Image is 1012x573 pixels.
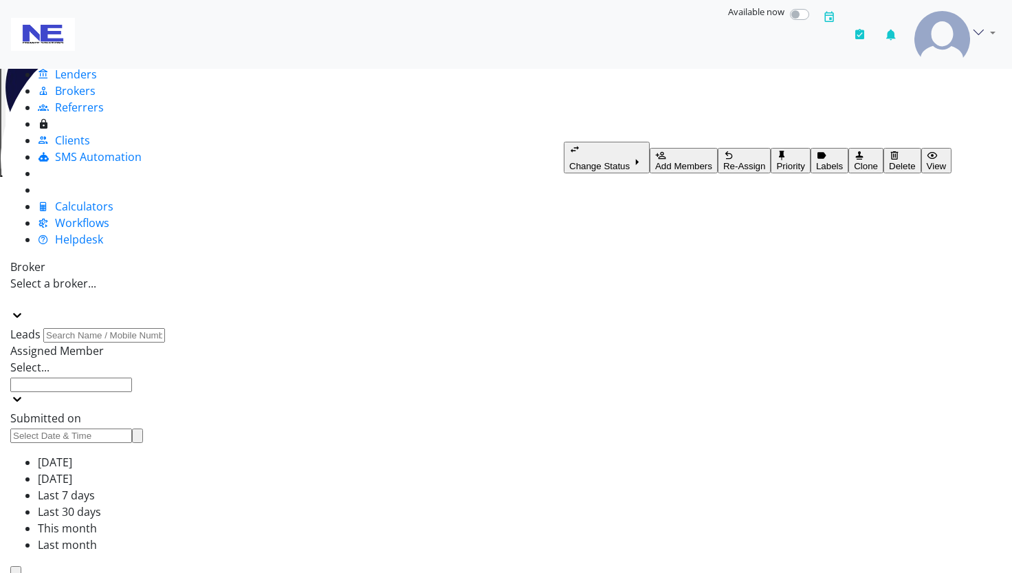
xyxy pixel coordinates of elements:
a: Helpdesk [38,232,103,247]
a: Clients [38,133,90,148]
span: Clients [55,133,90,148]
span: SMS Automation [55,149,142,164]
img: svg+xml;base64,PHN2ZyB4bWxucz0iaHR0cDovL3d3dy53My5vcmcvMjAwMC9zdmciIHdpZHRoPSI4MS4zODIiIGhlaWdodD... [914,11,970,58]
a: Brokers [38,83,96,98]
img: 231a9f97-7c78-48a2-a5ac-d41aef4686fd-638408894524223264.png [11,18,75,51]
span: Referrers [55,100,104,115]
span: Calculators [55,199,113,214]
a: SMS Automation [38,149,142,164]
span: Available now [728,6,784,18]
span: Lenders [55,67,97,82]
a: Workflows [38,215,109,230]
span: Brokers [55,83,96,98]
span: Helpdesk [55,232,103,247]
a: Referrers [38,100,104,115]
a: Calculators [38,199,113,214]
span: Workflows [55,215,109,230]
a: Lenders [38,67,97,82]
